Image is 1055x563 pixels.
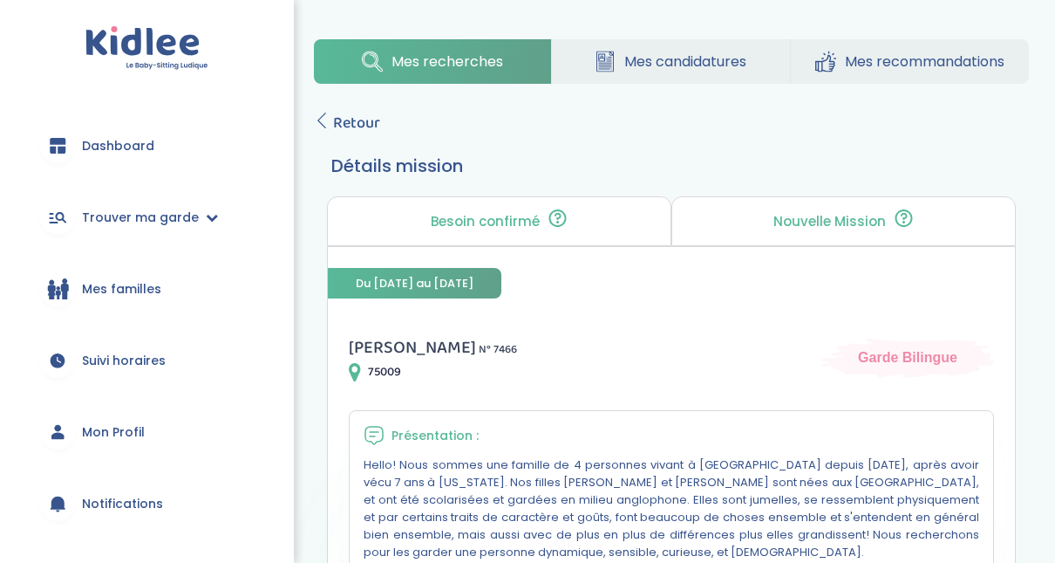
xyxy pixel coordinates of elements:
[431,215,540,229] p: Besoin confirmé
[82,495,163,513] span: Notifications
[331,153,1011,179] h3: Détails mission
[26,186,268,249] a: Trouver ma garde
[82,137,154,155] span: Dashboard
[26,472,268,535] a: Notifications
[552,39,789,84] a: Mes candidatures
[82,423,145,442] span: Mon Profil
[364,457,979,561] p: Hello! Nous sommes une famille de 4 personnes vivant à [GEOGRAPHIC_DATA] depuis [DATE], après avo...
[479,340,517,359] span: N° 7466
[26,257,268,320] a: Mes familles
[314,111,380,135] a: Retour
[368,363,401,381] span: 75009
[773,215,886,229] p: Nouvelle Mission
[328,268,501,299] span: Du [DATE] au [DATE]
[845,51,1004,72] span: Mes recommandations
[82,280,161,299] span: Mes familles
[26,114,268,177] a: Dashboard
[314,39,551,84] a: Mes recherches
[391,51,503,72] span: Mes recherches
[349,333,476,361] span: [PERSON_NAME]
[26,329,268,392] a: Suivi horaires
[26,401,268,463] a: Mon Profil
[624,51,746,72] span: Mes candidatures
[391,427,479,445] span: Présentation :
[791,39,1029,84] a: Mes recommandations
[333,111,380,135] span: Retour
[82,209,199,227] span: Trouver ma garde
[85,26,208,71] img: logo.svg
[858,348,957,367] span: Garde Bilingue
[82,352,166,370] span: Suivi horaires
